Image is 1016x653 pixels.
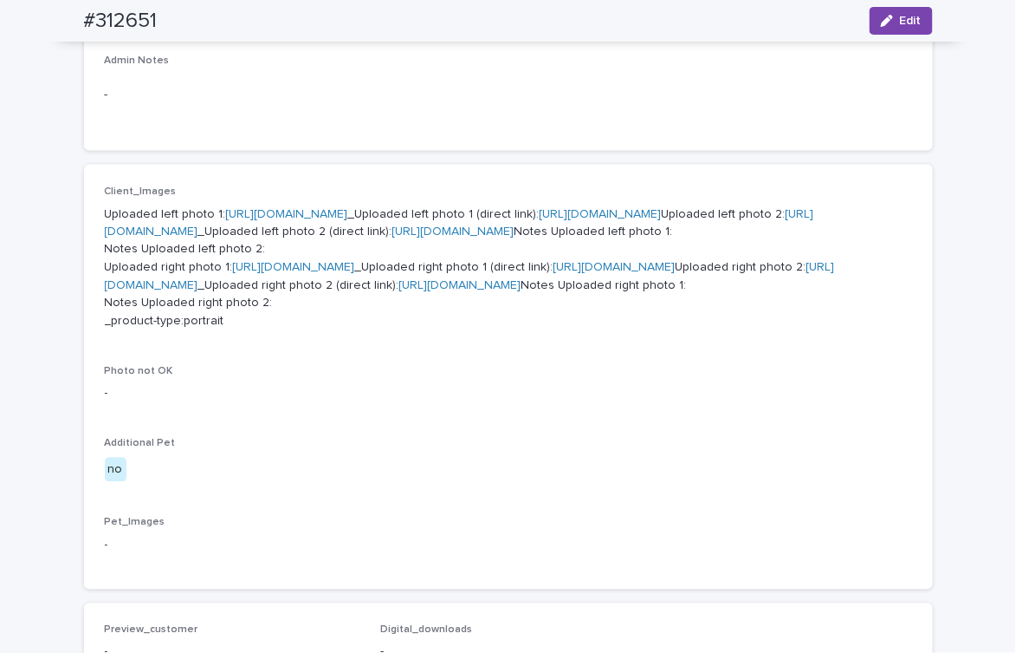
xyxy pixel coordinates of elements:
[105,367,173,377] span: Photo not OK
[399,280,521,292] a: [URL][DOMAIN_NAME]
[105,186,177,197] span: Client_Images
[380,625,472,636] span: Digital_downloads
[392,225,514,238] a: [URL][DOMAIN_NAME]
[84,9,158,34] h2: #312651
[105,206,912,332] p: Uploaded left photo 1: _Uploaded left photo 1 (direct link): Uploaded left photo 2: _Uploaded lef...
[553,262,676,274] a: [URL][DOMAIN_NAME]
[105,518,165,528] span: Pet_Images
[105,385,912,403] p: -
[105,56,170,66] span: Admin Notes
[105,86,912,104] p: -
[105,537,912,555] p: -
[540,208,662,220] a: [URL][DOMAIN_NAME]
[233,262,355,274] a: [URL][DOMAIN_NAME]
[105,458,126,483] div: no
[105,625,198,636] span: Preview_customer
[226,208,348,220] a: [URL][DOMAIN_NAME]
[900,15,922,27] span: Edit
[870,7,933,35] button: Edit
[105,262,835,292] a: [URL][DOMAIN_NAME]
[105,439,176,449] span: Additional Pet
